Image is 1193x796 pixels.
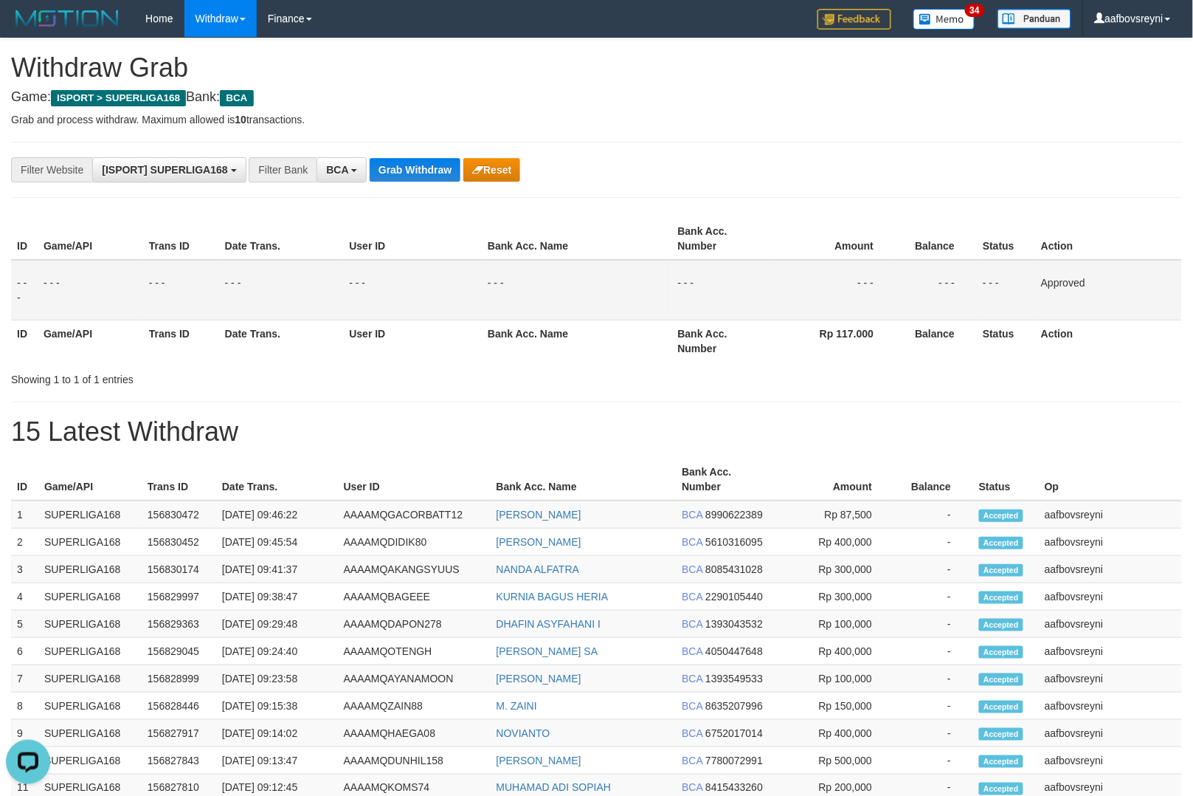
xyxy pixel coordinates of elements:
td: Rp 100,000 [775,665,894,693]
td: - [894,611,973,638]
span: Accepted [979,564,1023,577]
td: SUPERLIGA168 [38,529,142,556]
td: aafbovsreyni [1039,501,1182,529]
td: SUPERLIGA168 [38,665,142,693]
td: SUPERLIGA168 [38,747,142,775]
td: [DATE] 09:13:47 [216,747,338,775]
td: - [894,556,973,583]
td: 156830174 [142,556,216,583]
td: 8 [11,693,38,720]
th: Balance [896,320,977,362]
span: BCA [682,563,702,575]
a: M. ZAINI [497,700,537,712]
th: Bank Acc. Name [482,218,672,260]
span: BCA [682,509,702,521]
th: Game/API [38,320,143,362]
td: 156828999 [142,665,216,693]
td: 156830472 [142,501,216,529]
td: 156827843 [142,747,216,775]
th: Trans ID [143,320,219,362]
button: [ISPORT] SUPERLIGA168 [92,157,246,182]
span: BCA [682,673,702,685]
button: BCA [317,157,367,182]
span: Copy 8415433260 to clipboard [705,782,763,794]
td: Rp 400,000 [775,638,894,665]
td: SUPERLIGA168 [38,556,142,583]
td: - [894,665,973,693]
td: SUPERLIGA168 [38,583,142,611]
span: Accepted [979,619,1023,631]
td: [DATE] 09:45:54 [216,529,338,556]
td: Rp 300,000 [775,556,894,583]
span: Copy 7780072991 to clipboard [705,755,763,766]
td: aafbovsreyni [1039,720,1182,747]
span: Accepted [979,701,1023,713]
span: Accepted [979,728,1023,741]
th: ID [11,320,38,362]
th: Trans ID [143,218,219,260]
th: User ID [343,320,482,362]
button: Open LiveChat chat widget [6,6,50,50]
td: aafbovsreyni [1039,556,1182,583]
th: Balance [896,218,977,260]
td: AAAAMQOTENGH [338,638,491,665]
span: Copy 8990622389 to clipboard [705,509,763,521]
td: [DATE] 09:15:38 [216,693,338,720]
td: 1 [11,501,38,529]
th: Op [1039,459,1182,501]
span: Copy 1393043532 to clipboard [705,618,763,630]
span: BCA [682,591,702,603]
td: 156830452 [142,529,216,556]
td: aafbovsreyni [1039,638,1182,665]
a: NANDA ALFATRA [497,563,580,575]
button: Grab Withdraw [370,158,460,182]
a: KURNIA BAGUS HERIA [497,591,609,603]
td: 156829363 [142,611,216,638]
td: - - - [896,260,977,320]
th: Amount [775,459,894,501]
td: [DATE] 09:14:02 [216,720,338,747]
span: BCA [326,164,348,176]
td: - [894,747,973,775]
td: [DATE] 09:24:40 [216,638,338,665]
th: Action [1035,218,1182,260]
td: AAAAMQDUNHIL158 [338,747,491,775]
span: Accepted [979,509,1023,522]
td: - - - [482,260,672,320]
td: aafbovsreyni [1039,665,1182,693]
td: 156827917 [142,720,216,747]
td: - [894,529,973,556]
th: Status [977,218,1035,260]
td: - [894,501,973,529]
span: BCA [682,645,702,657]
div: Filter Bank [249,157,317,182]
td: - - - [343,260,482,320]
td: AAAAMQGACORBATT12 [338,501,491,529]
th: Game/API [38,218,143,260]
td: - [894,693,973,720]
td: 156828446 [142,693,216,720]
span: Copy 2290105440 to clipboard [705,591,763,603]
td: 2 [11,529,38,556]
img: Button%20Memo.svg [913,9,975,30]
span: Accepted [979,673,1023,686]
img: panduan.png [997,9,1071,29]
th: Balance [894,459,973,501]
th: ID [11,459,38,501]
td: AAAAMQDAPON278 [338,611,491,638]
td: AAAAMQBAGEEE [338,583,491,611]
td: - [894,720,973,747]
th: Amount [774,218,896,260]
span: Copy 6752017014 to clipboard [705,727,763,739]
a: DHAFIN ASYFAHANI I [497,618,601,630]
td: AAAAMQHAEGA08 [338,720,491,747]
td: aafbovsreyni [1039,611,1182,638]
a: [PERSON_NAME] [497,509,581,521]
a: MUHAMAD ADI SOPIAH [497,782,612,794]
td: 4 [11,583,38,611]
span: Copy 1393549533 to clipboard [705,673,763,685]
td: aafbovsreyni [1039,747,1182,775]
th: Bank Acc. Name [491,459,677,501]
td: - - - [672,260,775,320]
span: ISPORT > SUPERLIGA168 [51,90,186,106]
